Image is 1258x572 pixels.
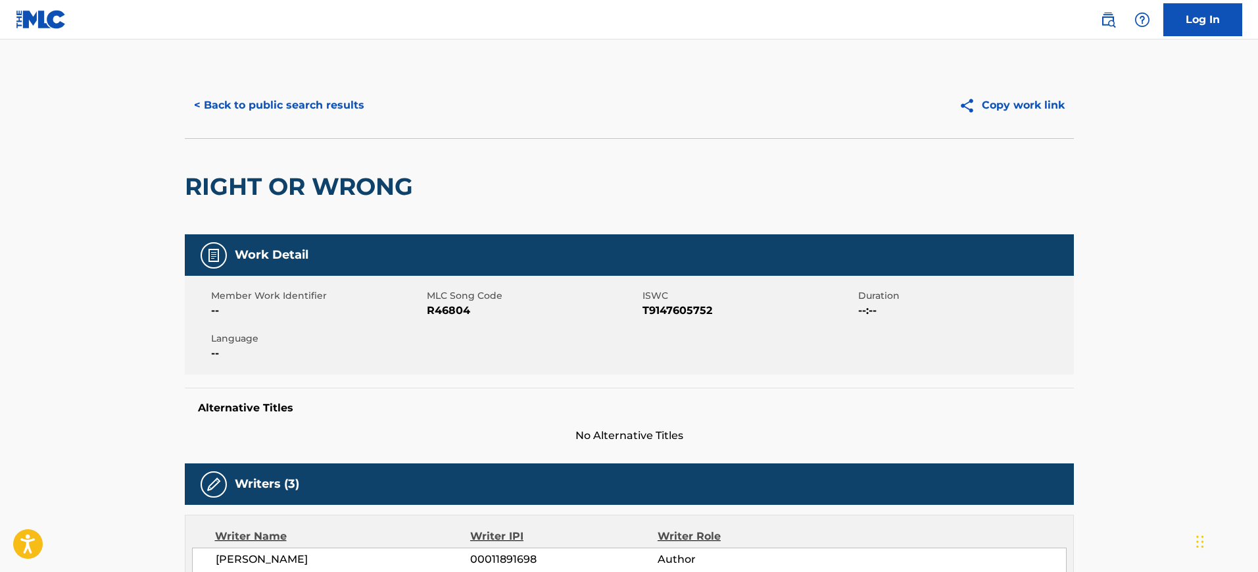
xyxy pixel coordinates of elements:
[658,529,828,544] div: Writer Role
[1095,7,1121,33] a: Public Search
[206,477,222,492] img: Writers
[658,552,828,567] span: Author
[642,289,855,303] span: ISWC
[198,402,1061,415] h5: Alternative Titles
[1196,522,1204,561] div: Drag
[642,303,855,319] span: T9147605752
[959,97,982,114] img: Copy work link
[211,303,423,319] span: --
[427,303,639,319] span: R46804
[235,247,308,263] h5: Work Detail
[858,289,1071,303] span: Duration
[1192,509,1258,572] iframe: Chat Widget
[16,10,66,29] img: MLC Logo
[235,477,299,492] h5: Writers (3)
[1163,3,1242,36] a: Log In
[215,529,471,544] div: Writer Name
[950,89,1074,122] button: Copy work link
[211,332,423,346] span: Language
[206,247,222,263] img: Work Detail
[216,552,471,567] span: [PERSON_NAME]
[470,552,657,567] span: 00011891698
[185,89,374,122] button: < Back to public search results
[185,172,420,201] h2: RIGHT OR WRONG
[470,529,658,544] div: Writer IPI
[1134,12,1150,28] img: help
[211,289,423,303] span: Member Work Identifier
[427,289,639,303] span: MLC Song Code
[858,303,1071,319] span: --:--
[1221,373,1258,479] iframe: Resource Center
[185,428,1074,444] span: No Alternative Titles
[1100,12,1116,28] img: search
[1129,7,1155,33] div: Help
[211,346,423,361] span: --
